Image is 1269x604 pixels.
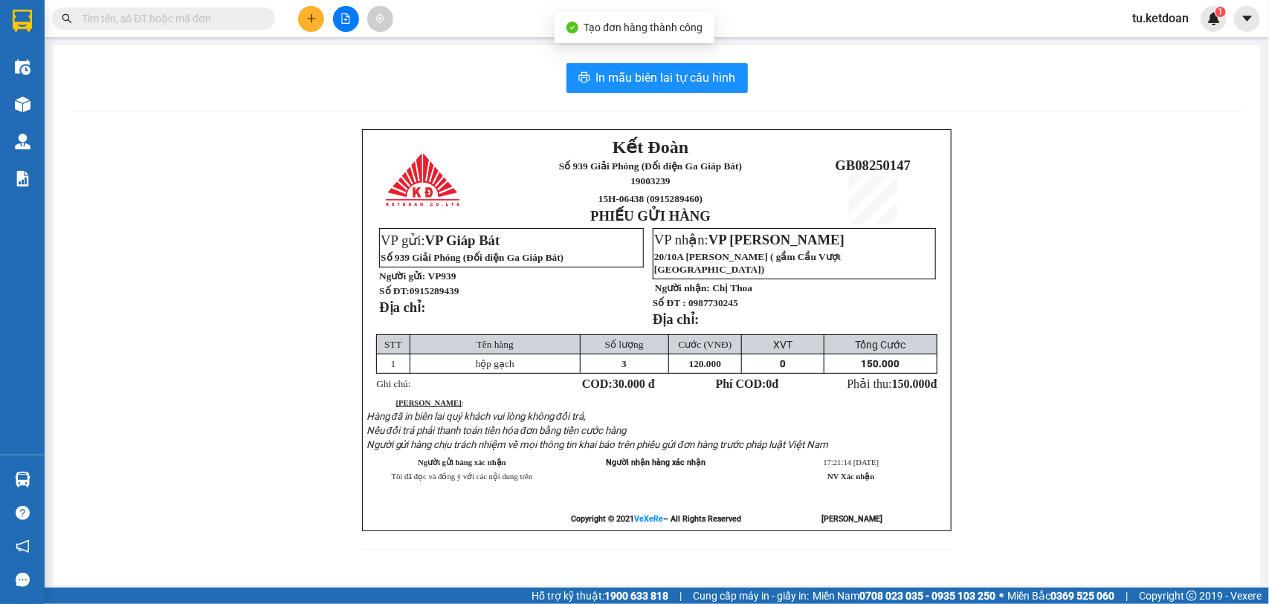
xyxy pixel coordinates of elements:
[51,30,130,65] span: Số 939 Giải Phóng (Đối diện Ga Giáp Bát)
[306,13,317,24] span: plus
[386,154,462,207] img: logo
[418,458,506,467] strong: Người gửi hàng xác nhận
[425,233,500,248] span: VP Giáp Bát
[1218,7,1223,17] span: 1
[621,358,627,369] span: 3
[71,68,110,79] span: 19003239
[780,358,786,369] span: 0
[62,13,72,24] span: search
[375,13,385,24] span: aim
[16,539,30,553] span: notification
[604,590,668,602] strong: 1900 633 818
[62,82,119,105] span: 15H-06438 (0915289460)
[859,590,995,602] strong: 0708 023 035 - 0935 103 250
[999,593,1004,599] span: ⚪️
[340,13,351,24] span: file-add
[1234,6,1260,32] button: caret-down
[1126,588,1128,604] span: |
[391,358,396,369] span: 1
[634,514,663,524] a: VeXeRe
[53,108,128,140] strong: PHIẾU GỬI HÀNG
[613,377,655,390] span: 30.000 đ
[13,10,32,32] img: logo-vxr
[15,59,30,75] img: warehouse-icon
[1186,591,1197,601] span: copyright
[813,588,995,604] span: Miền Nam
[559,160,742,172] span: Số 939 Giải Phóng (Đối diện Ga Giáp Bát)
[571,514,741,524] strong: Copyright © 2021 – All Rights Reserved
[655,282,710,293] strong: Người nhận:
[654,232,845,247] span: VP nhận:
[396,399,462,407] strong: [PERSON_NAME]
[742,335,824,354] td: XVT
[376,378,410,389] span: Ghi chú:
[823,458,879,467] span: 17:21:14 [DATE]
[379,285,459,296] strong: Số ĐT:
[384,339,402,350] span: STT
[298,6,324,32] button: plus
[590,208,711,224] strong: PHIẾU GỬI HÀNG
[824,335,937,354] td: Tổng Cước
[861,358,900,369] span: 150.000
[653,297,686,308] strong: Số ĐT :
[566,22,578,33] span: check-circle
[766,377,772,390] span: 0
[613,137,688,157] span: Kết Đoàn
[367,425,627,436] span: Nếu đổi trả phải thanh toán tiền hóa đơn bằng tiền cước hàng
[605,339,644,350] span: Số lượng
[15,472,30,487] img: warehouse-icon
[379,270,425,282] strong: Người gửi:
[477,339,514,350] span: Tên hàng
[16,506,30,520] span: question-circle
[7,48,40,101] img: logo
[598,193,703,204] span: 15H-06438 (0915289460)
[15,97,30,112] img: warehouse-icon
[578,71,590,85] span: printer
[1007,588,1114,604] span: Miền Bắc
[381,252,564,263] span: Số 939 Giải Phóng (Đối diện Ga Giáp Bát)
[367,411,587,422] span: Hàng đã in biên lai quý khách vui lòng không đổi trả,
[708,232,845,247] span: VP [PERSON_NAME]
[381,233,500,248] span: VP gửi:
[716,377,779,390] strong: Phí COD: đ
[410,285,459,296] span: 0915289439
[679,339,732,350] span: Cước (VNĐ)
[379,299,425,315] strong: Địa chỉ:
[476,358,514,369] span: hộp gạch
[712,282,752,293] span: Chị Thoa
[16,573,30,587] span: message
[15,134,30,149] img: warehouse-icon
[392,473,533,481] span: Tôi đã đọc và đồng ý với các nội dung trên
[689,358,721,369] span: 120.000
[847,377,937,390] span: Phải thu:
[532,588,668,604] span: Hỗ trợ kỹ thuật:
[584,22,703,33] span: Tạo đơn hàng thành công
[367,439,828,450] span: Người gửi hàng chịu trách nhiệm về mọi thông tin khai báo trên phiếu gửi đơn hàng trước pháp luật...
[653,311,699,327] strong: Địa chỉ:
[1241,12,1254,25] span: caret-down
[82,10,257,27] input: Tìm tên, số ĐT hoặc mã đơn
[367,6,393,32] button: aim
[566,63,748,93] button: printerIn mẫu biên lai tự cấu hình
[679,588,682,604] span: |
[892,377,931,390] span: 150.000
[836,158,911,173] span: GB08250147
[140,74,216,90] span: GB08250147
[931,377,937,390] span: đ
[333,6,359,32] button: file-add
[821,514,882,524] strong: [PERSON_NAME]
[693,588,809,604] span: Cung cấp máy in - giấy in:
[428,270,456,282] span: VP939
[827,473,874,481] strong: NV Xác nhận
[1120,9,1201,27] span: tu.ketdoan
[688,297,738,308] span: 0987730245
[582,377,655,390] strong: COD:
[654,251,841,275] span: 20/10A [PERSON_NAME] ( gầm Cầu Vượt [GEOGRAPHIC_DATA])
[15,171,30,186] img: solution-icon
[606,458,705,467] span: Người nhận hàng xác nhận
[1207,12,1221,25] img: icon-new-feature
[596,68,736,87] span: In mẫu biên lai tự cấu hình
[630,175,670,186] span: 19003239
[396,399,464,407] span: :
[1050,590,1114,602] strong: 0369 525 060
